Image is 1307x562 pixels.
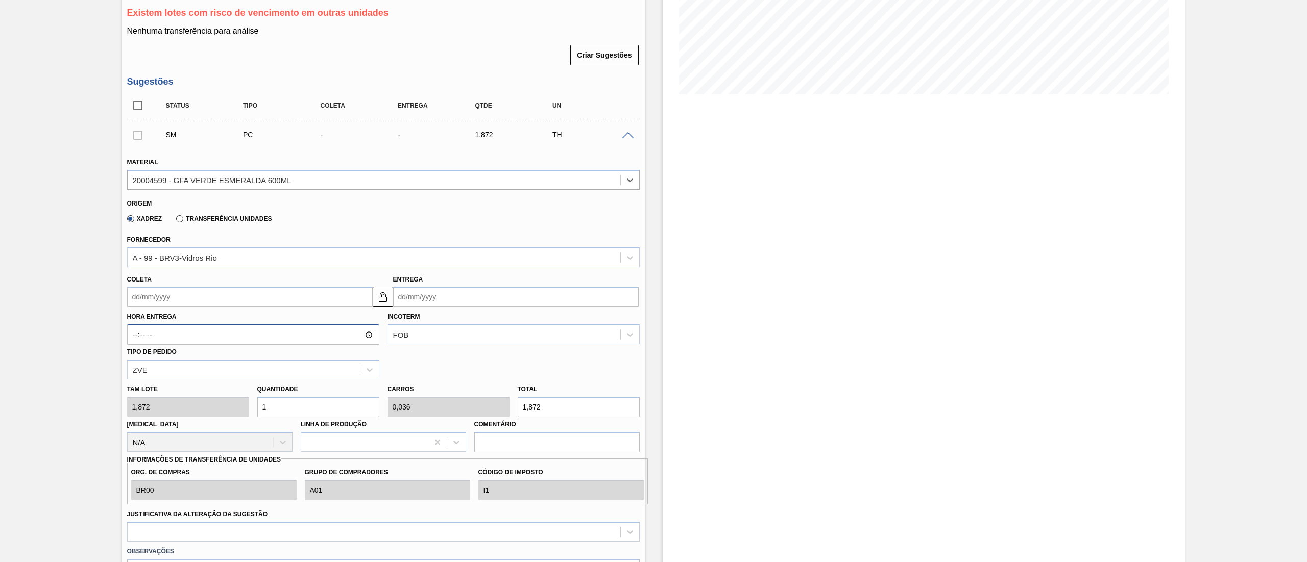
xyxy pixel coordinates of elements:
[127,27,640,36] p: Nenhuma transferência para análise
[127,276,152,283] label: Coleta
[163,131,252,139] div: Sugestão Manual
[373,287,393,307] button: locked
[127,8,389,18] span: Existem lotes com risco de vencimento em outras unidades
[240,102,329,109] div: Tipo
[127,348,177,355] label: Tipo de pedido
[131,465,297,480] label: Org. de Compras
[127,287,373,307] input: dd/mm/yyyy
[133,253,217,262] div: A - 99 - BRV3-Vidros Rio
[318,131,406,139] div: -
[127,200,152,207] label: Origem
[388,386,414,393] label: Carros
[133,175,292,184] div: 20004599 - GFA VERDE ESMERALDA 600ML
[388,313,420,320] label: Incoterm
[395,131,483,139] div: -
[571,44,639,66] div: Criar Sugestões
[127,236,171,243] label: Fornecedor
[550,102,638,109] div: UN
[133,365,148,374] div: ZVE
[472,131,561,139] div: 1,872
[127,456,281,463] label: Informações de Transferência de Unidades
[474,417,640,432] label: Comentário
[127,310,379,324] label: Hora Entrega
[127,382,249,397] label: Tam lote
[127,159,158,166] label: Material
[127,544,640,559] label: Observações
[472,102,561,109] div: Qtde
[127,510,268,518] label: Justificativa da Alteração da Sugestão
[257,386,298,393] label: Quantidade
[127,76,640,87] h3: Sugestões
[176,215,272,222] label: Transferência Unidades
[393,287,639,307] input: dd/mm/yyyy
[570,45,638,65] button: Criar Sugestões
[478,465,644,480] label: Código de Imposto
[393,330,409,339] div: FOB
[550,131,638,139] div: TH
[127,215,162,222] label: Xadrez
[305,465,470,480] label: Grupo de Compradores
[301,421,367,428] label: Linha de Produção
[318,102,406,109] div: Coleta
[377,291,389,303] img: locked
[240,131,329,139] div: Pedido de Compra
[163,102,252,109] div: Status
[518,386,538,393] label: Total
[393,276,423,283] label: Entrega
[127,421,179,428] label: [MEDICAL_DATA]
[395,102,483,109] div: Entrega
